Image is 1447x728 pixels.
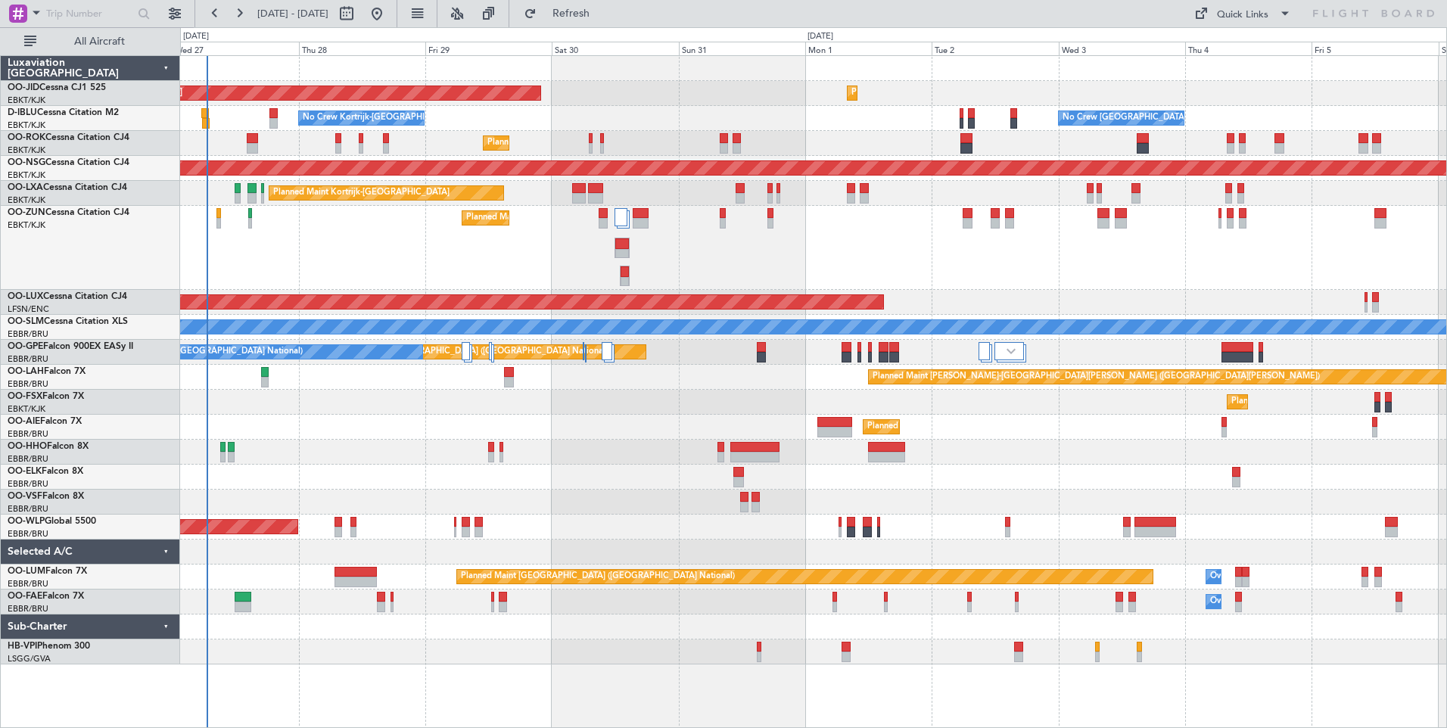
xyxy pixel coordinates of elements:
[46,2,133,25] input: Trip Number
[1231,390,1408,413] div: Planned Maint Kortrijk-[GEOGRAPHIC_DATA]
[1007,348,1016,354] img: arrow-gray.svg
[8,194,45,206] a: EBKT/KJK
[1210,590,1313,613] div: Owner Melsbroek Air Base
[183,30,209,43] div: [DATE]
[1185,42,1312,55] div: Thu 4
[8,478,48,490] a: EBBR/BRU
[8,578,48,590] a: EBBR/BRU
[8,183,127,192] a: OO-LXACessna Citation CJ4
[8,108,119,117] a: D-IBLUCessna Citation M2
[17,30,164,54] button: All Aircraft
[8,183,43,192] span: OO-LXA
[8,417,82,426] a: OO-AIEFalcon 7X
[8,492,42,501] span: OO-VSF
[303,107,459,129] div: No Crew Kortrijk-[GEOGRAPHIC_DATA]
[1312,42,1438,55] div: Fri 5
[8,342,133,351] a: OO-GPEFalcon 900EX EASy II
[8,528,48,540] a: EBBR/BRU
[8,442,47,451] span: OO-HHO
[8,467,42,476] span: OO-ELK
[8,303,49,315] a: LFSN/ENC
[8,378,48,390] a: EBBR/BRU
[8,392,84,401] a: OO-FSXFalcon 7X
[8,453,48,465] a: EBBR/BRU
[8,328,48,340] a: EBBR/BRU
[517,2,608,26] button: Refresh
[8,367,44,376] span: OO-LAH
[808,30,833,43] div: [DATE]
[8,145,45,156] a: EBKT/KJK
[8,83,106,92] a: OO-JIDCessna CJ1 525
[172,42,298,55] div: Wed 27
[487,132,664,154] div: Planned Maint Kortrijk-[GEOGRAPHIC_DATA]
[540,8,603,19] span: Refresh
[8,467,83,476] a: OO-ELKFalcon 8X
[8,642,37,651] span: HB-VPI
[8,392,42,401] span: OO-FSX
[8,133,45,142] span: OO-ROK
[8,342,43,351] span: OO-GPE
[8,292,127,301] a: OO-LUXCessna Citation CJ4
[851,82,1028,104] div: Planned Maint Kortrijk-[GEOGRAPHIC_DATA]
[461,565,735,588] div: Planned Maint [GEOGRAPHIC_DATA] ([GEOGRAPHIC_DATA] National)
[8,503,48,515] a: EBBR/BRU
[257,7,328,20] span: [DATE] - [DATE]
[8,428,48,440] a: EBBR/BRU
[8,208,45,217] span: OO-ZUN
[1210,565,1313,588] div: Owner Melsbroek Air Base
[1059,42,1185,55] div: Wed 3
[8,603,48,614] a: EBBR/BRU
[8,642,90,651] a: HB-VPIPhenom 300
[873,366,1320,388] div: Planned Maint [PERSON_NAME]-[GEOGRAPHIC_DATA][PERSON_NAME] ([GEOGRAPHIC_DATA][PERSON_NAME])
[8,367,86,376] a: OO-LAHFalcon 7X
[8,492,84,501] a: OO-VSFFalcon 8X
[8,108,37,117] span: D-IBLU
[8,158,45,167] span: OO-NSG
[1063,107,1316,129] div: No Crew [GEOGRAPHIC_DATA] ([GEOGRAPHIC_DATA] National)
[8,442,89,451] a: OO-HHOFalcon 8X
[8,317,128,326] a: OO-SLMCessna Citation XLS
[8,653,51,664] a: LSGG/GVA
[425,42,552,55] div: Fri 29
[8,317,44,326] span: OO-SLM
[8,567,45,576] span: OO-LUM
[805,42,932,55] div: Mon 1
[8,567,87,576] a: OO-LUMFalcon 7X
[552,42,678,55] div: Sat 30
[8,95,45,106] a: EBKT/KJK
[8,219,45,231] a: EBKT/KJK
[8,517,45,526] span: OO-WLP
[8,353,48,365] a: EBBR/BRU
[8,517,96,526] a: OO-WLPGlobal 5500
[8,158,129,167] a: OO-NSGCessna Citation CJ4
[679,42,805,55] div: Sun 31
[8,403,45,415] a: EBKT/KJK
[1217,8,1268,23] div: Quick Links
[8,120,45,131] a: EBKT/KJK
[8,592,42,601] span: OO-FAE
[8,133,129,142] a: OO-ROKCessna Citation CJ4
[8,292,43,301] span: OO-LUX
[1187,2,1299,26] button: Quick Links
[39,36,160,47] span: All Aircraft
[8,170,45,181] a: EBKT/KJK
[273,182,450,204] div: Planned Maint Kortrijk-[GEOGRAPHIC_DATA]
[8,83,39,92] span: OO-JID
[867,415,1106,438] div: Planned Maint [GEOGRAPHIC_DATA] ([GEOGRAPHIC_DATA])
[8,208,129,217] a: OO-ZUNCessna Citation CJ4
[932,42,1058,55] div: Tue 2
[466,207,643,229] div: Planned Maint Kortrijk-[GEOGRAPHIC_DATA]
[8,592,84,601] a: OO-FAEFalcon 7X
[8,417,40,426] span: OO-AIE
[299,42,425,55] div: Thu 28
